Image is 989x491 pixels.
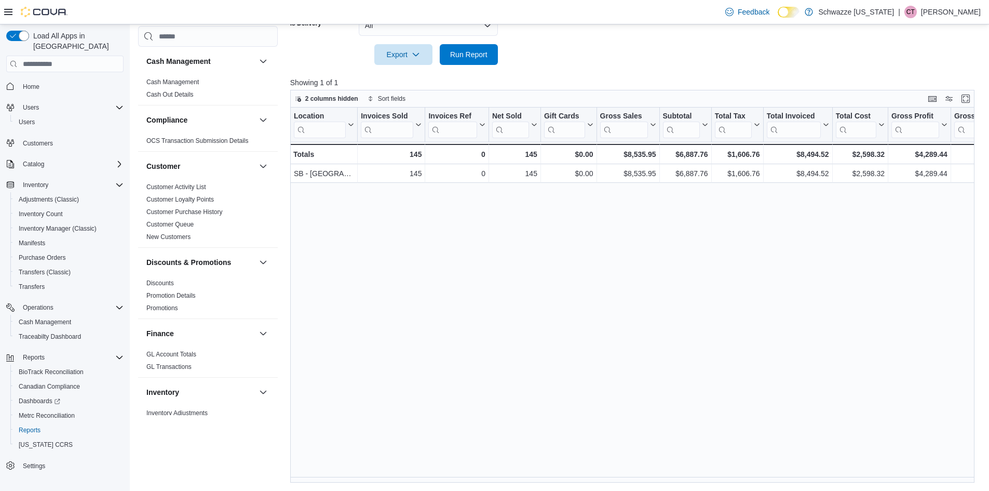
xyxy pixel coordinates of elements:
a: Metrc Reconciliation [15,409,79,422]
button: Transfers [10,280,128,294]
a: Promotion Details [146,292,196,299]
h3: Finance [146,328,174,339]
span: Purchase Orders [19,254,66,262]
a: Home [19,81,44,93]
span: Cash Management [146,78,199,86]
span: Customers [19,137,124,150]
a: Inventory Manager (Classic) [15,222,101,235]
span: Reports [19,351,124,364]
button: Manifests [10,236,128,250]
div: 145 [492,148,537,161]
a: Cash Management [15,316,75,328]
span: Settings [23,462,45,470]
span: Customers [23,139,53,148]
button: Reports [2,350,128,365]
button: Operations [19,301,58,314]
div: $6,887.76 [662,167,708,180]
button: Reports [10,423,128,437]
span: Inventory [23,181,48,189]
span: GL Account Totals [146,350,196,359]
a: BioTrack Reconciliation [15,366,88,378]
div: Total Invoiced [766,112,820,138]
span: Transfers (Classic) [15,266,124,278]
div: Gross Profit [891,112,939,138]
div: 0 [428,167,485,180]
span: Transfers (Classic) [19,268,71,276]
span: Canadian Compliance [15,380,124,393]
div: $2,598.32 [835,148,884,161]
div: Gift Card Sales [544,112,585,138]
span: Inventory [19,179,124,191]
div: Finance [138,348,278,377]
button: Display options [943,92,955,105]
button: Inventory [146,387,255,397]
button: Inventory Manager (Classic) [10,221,128,236]
div: Clinton Temple [904,6,917,18]
span: [US_STATE] CCRS [19,441,73,449]
button: Transfers (Classic) [10,265,128,280]
span: Feedback [738,7,769,17]
span: Canadian Compliance [19,382,80,391]
button: Subtotal [662,112,708,138]
span: CT [906,6,915,18]
a: Adjustments (Classic) [15,193,83,206]
button: Customer [257,160,269,172]
span: Home [23,83,39,91]
button: 2 columns hidden [291,92,362,105]
a: Canadian Compliance [15,380,84,393]
div: $1,606.76 [714,167,760,180]
button: Export [374,44,432,65]
span: Inventory Manager (Classic) [19,224,97,233]
button: Inventory [19,179,52,191]
div: $0.00 [544,148,593,161]
div: Net Sold [492,112,529,122]
span: Cash Management [19,318,71,326]
div: 145 [361,148,422,161]
span: Customer Activity List [146,183,206,191]
button: Catalog [19,158,48,170]
span: BioTrack Reconciliation [19,368,84,376]
div: $1,606.76 [714,148,760,161]
button: Cash Management [257,55,269,68]
a: Users [15,116,39,128]
a: Transfers (Classic) [15,266,75,278]
a: Dashboards [15,395,64,407]
p: [PERSON_NAME] [921,6,981,18]
div: Totals [293,148,354,161]
span: Cash Out Details [146,90,194,99]
button: Inventory [2,178,128,192]
a: Manifests [15,237,49,249]
button: Total Tax [714,112,760,138]
div: Invoices Ref [428,112,477,138]
button: Invoices Sold [361,112,422,138]
a: Discounts [146,280,174,287]
h3: Discounts & Promotions [146,257,231,268]
button: Sort fields [363,92,410,105]
div: $8,535.95 [600,148,656,161]
h3: Cash Management [146,56,211,67]
h3: Customer [146,161,180,171]
button: Keyboard shortcuts [926,92,939,105]
button: Traceabilty Dashboard [10,329,128,344]
button: Total Cost [835,112,884,138]
span: Traceabilty Dashboard [19,333,81,341]
button: Gift Cards [544,112,593,138]
span: Reports [23,353,45,362]
div: Gift Cards [544,112,585,122]
span: Dashboards [15,395,124,407]
span: Adjustments (Classic) [15,193,124,206]
span: Catalog [23,160,44,168]
div: Gross Profit [891,112,939,122]
a: New Customers [146,233,191,241]
button: [US_STATE] CCRS [10,437,128,452]
div: Total Tax [714,112,751,122]
span: Traceabilty Dashboard [15,330,124,343]
span: Operations [23,303,53,312]
button: Gross Profit [891,112,947,138]
a: GL Account Totals [146,351,196,358]
div: Invoices Ref [428,112,477,122]
a: Inventory Adjustments [146,409,208,417]
button: Discounts & Promotions [257,256,269,269]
